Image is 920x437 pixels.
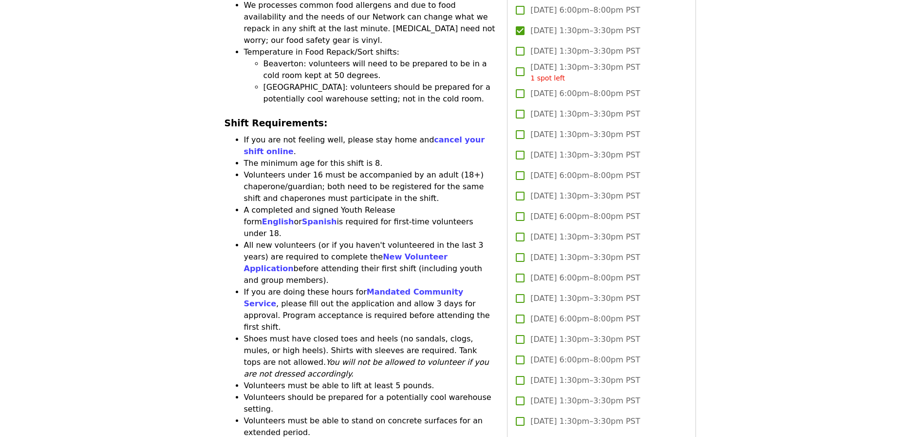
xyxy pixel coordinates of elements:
li: The minimum age for this shift is 8. [244,158,496,169]
li: If you are not feeling well, please stay home and . [244,134,496,158]
span: [DATE] 1:30pm–3:30pm PST [530,416,640,427]
em: You will not be allowed to volunteer if you are not dressed accordingly. [244,358,489,378]
a: New Volunteer Application [244,252,448,273]
a: Spanish [302,217,337,226]
span: [DATE] 1:30pm–3:30pm PST [530,45,640,57]
li: If you are doing these hours for , please fill out the application and allow 3 days for approval.... [244,286,496,333]
a: Mandated Community Service [244,287,464,308]
span: [DATE] 1:30pm–3:30pm PST [530,334,640,345]
span: [DATE] 1:30pm–3:30pm PST [530,108,640,120]
li: Temperature in Food Repack/Sort shifts: [244,46,496,105]
span: [DATE] 6:00pm–8:00pm PST [530,313,640,325]
span: [DATE] 6:00pm–8:00pm PST [530,88,640,99]
li: Beaverton: volunteers will need to be prepared to be in a cold room kept at 50 degrees. [263,58,496,81]
span: [DATE] 1:30pm–3:30pm PST [530,395,640,407]
li: Volunteers under 16 must be accompanied by an adult (18+) chaperone/guardian; both need to be reg... [244,169,496,204]
span: [DATE] 6:00pm–8:00pm PST [530,354,640,366]
li: Volunteers must be able to lift at least 5 pounds. [244,380,496,392]
span: [DATE] 1:30pm–3:30pm PST [530,231,640,243]
strong: Shift Requirements: [225,118,328,128]
span: [DATE] 6:00pm–8:00pm PST [530,272,640,284]
span: [DATE] 6:00pm–8:00pm PST [530,211,640,222]
li: All new volunteers (or if you haven't volunteered in the last 3 years) are required to complete t... [244,239,496,286]
li: [GEOGRAPHIC_DATA]: volunteers should be prepared for a potentially cool warehouse setting; not in... [263,81,496,105]
span: [DATE] 1:30pm–3:30pm PST [530,293,640,304]
span: [DATE] 1:30pm–3:30pm PST [530,190,640,202]
span: [DATE] 1:30pm–3:30pm PST [530,61,640,83]
span: [DATE] 1:30pm–3:30pm PST [530,129,640,140]
a: English [262,217,294,226]
li: Volunteers should be prepared for a potentially cool warehouse setting. [244,392,496,415]
li: Shoes must have closed toes and heels (no sandals, clogs, mules, or high heels). Shirts with slee... [244,333,496,380]
span: [DATE] 6:00pm–8:00pm PST [530,170,640,181]
span: [DATE] 1:30pm–3:30pm PST [530,375,640,386]
span: 1 spot left [530,74,565,82]
span: [DATE] 1:30pm–3:30pm PST [530,25,640,37]
a: cancel your shift online [244,135,485,156]
span: [DATE] 1:30pm–3:30pm PST [530,252,640,263]
span: [DATE] 1:30pm–3:30pm PST [530,149,640,161]
span: [DATE] 6:00pm–8:00pm PST [530,4,640,16]
li: A completed and signed Youth Release form or is required for first-time volunteers under 18. [244,204,496,239]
